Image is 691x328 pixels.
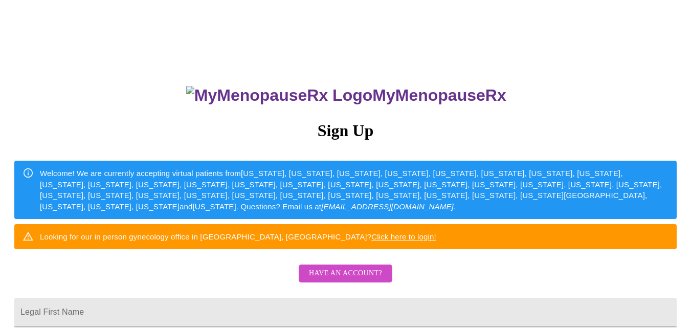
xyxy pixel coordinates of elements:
[40,164,668,216] div: Welcome! We are currently accepting virtual patients from [US_STATE], [US_STATE], [US_STATE], [US...
[40,227,436,246] div: Looking for our in person gynecology office in [GEOGRAPHIC_DATA], [GEOGRAPHIC_DATA]?
[14,121,677,140] h3: Sign Up
[186,86,372,105] img: MyMenopauseRx Logo
[309,267,382,280] span: Have an account?
[296,276,395,285] a: Have an account?
[16,86,677,105] h3: MyMenopauseRx
[299,265,392,282] button: Have an account?
[371,232,436,241] a: Click here to login!
[321,202,454,211] em: [EMAIL_ADDRESS][DOMAIN_NAME]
